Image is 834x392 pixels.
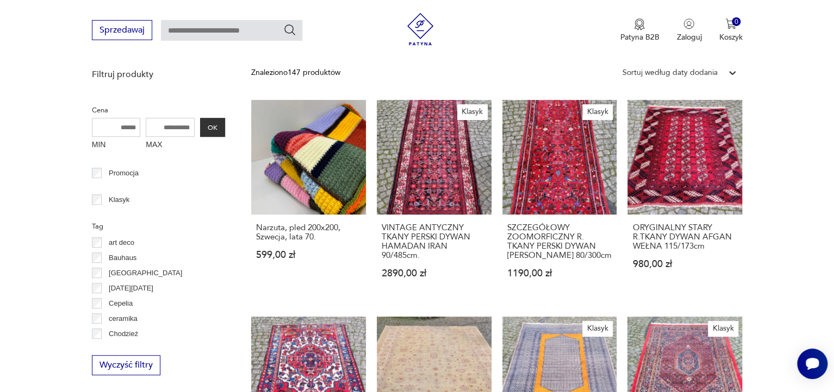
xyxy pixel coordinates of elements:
label: MAX [146,137,195,154]
p: [DATE][DATE] [109,282,153,294]
button: 0Koszyk [719,18,742,42]
a: Sprzedawaj [92,27,152,35]
button: Zaloguj [676,18,701,42]
p: Bauhaus [109,252,136,264]
p: Koszyk [719,32,742,42]
a: ORYGINALNY STARY R.TKANY DYWAN AFGAN WEŁNA 115/173cmORYGINALNY STARY R.TKANY DYWAN AFGAN WEŁNA 11... [627,100,742,299]
h3: VINTAGE ANTYCZNY TKANY PERSKI DYWAN HAMADAN IRAN 90/485cm. [382,223,487,260]
p: Chodzież [109,328,138,340]
img: Ikonka użytkownika [683,18,694,29]
p: 2890,00 zł [382,269,487,278]
p: Ćmielów [109,343,136,355]
label: MIN [92,137,141,154]
p: ceramika [109,313,138,325]
p: 980,00 zł [632,260,737,269]
h3: SZCZEGÓŁOWY ZOOMORFICZNY R. TKANY PERSKI DYWAN [PERSON_NAME] 80/300cm [507,223,612,260]
a: KlasykVINTAGE ANTYCZNY TKANY PERSKI DYWAN HAMADAN IRAN 90/485cm.VINTAGE ANTYCZNY TKANY PERSKI DYW... [377,100,491,299]
p: Filtruj produkty [92,68,225,80]
p: Cena [92,104,225,116]
h3: ORYGINALNY STARY R.TKANY DYWAN AFGAN WEŁNA 115/173cm [632,223,737,251]
p: 1190,00 zł [507,269,612,278]
p: art deco [109,237,134,249]
a: Narzuta, pled 200x200, Szwecja, lata 70.Narzuta, pled 200x200, Szwecja, lata 70.599,00 zł [251,100,366,299]
p: Cepelia [109,298,133,309]
img: Ikona koszyka [725,18,736,29]
img: Ikona medalu [634,18,645,30]
button: Patyna B2B [620,18,659,42]
a: Ikona medaluPatyna B2B [620,18,659,42]
h3: Narzuta, pled 200x200, Szwecja, lata 70. [256,223,361,242]
p: 599,00 zł [256,250,361,260]
div: Sortuj według daty dodania [622,67,717,79]
img: Patyna - sklep z meblami i dekoracjami vintage [404,13,437,46]
p: Klasyk [109,194,129,206]
p: Promocja [109,167,139,179]
button: Wyczyść filtry [92,355,160,375]
div: 0 [732,17,741,27]
p: [GEOGRAPHIC_DATA] [109,267,182,279]
p: Patyna B2B [620,32,659,42]
button: OK [200,118,225,137]
p: Zaloguj [676,32,701,42]
p: Tag [92,220,225,232]
button: Szukaj [283,23,296,36]
iframe: Smartsupp widget button [797,349,827,379]
button: Sprzedawaj [92,20,152,40]
a: KlasykSZCZEGÓŁOWY ZOOMORFICZNY R. TKANY PERSKI DYWAN LILIAN IRAN 80/300cmSZCZEGÓŁOWY ZOOMORFICZNY... [502,100,617,299]
div: Znaleziono 147 produktów [251,67,340,79]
